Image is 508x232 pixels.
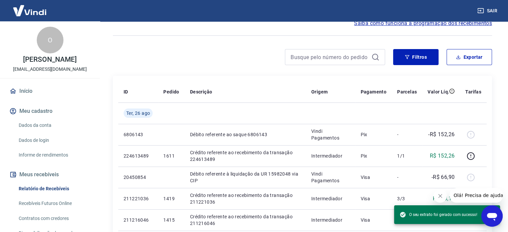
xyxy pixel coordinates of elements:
iframe: Fechar mensagem [434,189,447,203]
p: 1419 [163,195,179,202]
p: Visa [360,195,386,202]
p: - [397,174,417,181]
p: Vindi Pagamentos [311,171,350,184]
p: Crédito referente ao recebimento da transação 211221036 [190,192,301,205]
p: Parcelas [397,88,417,95]
p: Tarifas [465,88,481,95]
a: Dados da conta [16,119,92,132]
p: Crédito referente ao recebimento da transação 211216046 [190,213,301,227]
p: -R$ 152,26 [428,131,455,139]
p: [EMAIL_ADDRESS][DOMAIN_NAME] [13,66,87,73]
p: -R$ 66,90 [432,173,455,181]
p: Intermediador [311,153,350,159]
p: 1415 [163,217,179,223]
p: Crédito referente ao recebimento da transação 224613489 [190,149,301,163]
a: Dados de login [16,134,92,147]
p: 211216046 [124,217,153,223]
iframe: Botão para abrir a janela de mensagens [481,205,503,227]
p: 224613489 [124,153,153,159]
p: 1611 [163,153,179,159]
p: 20450854 [124,174,153,181]
button: Sair [476,5,500,17]
a: Recebíveis Futuros Online [16,197,92,210]
p: Origem [311,88,328,95]
p: Intermediador [311,217,350,223]
a: Contratos com credores [16,212,92,225]
button: Meus recebíveis [8,167,92,182]
p: Visa [360,217,386,223]
p: 211221036 [124,195,153,202]
p: 1/1 [397,153,417,159]
p: Pix [360,153,386,159]
button: Exportar [447,49,492,65]
p: ID [124,88,128,95]
a: Início [8,84,92,98]
p: Visa [360,174,386,181]
p: R$ 152,26 [430,152,455,160]
p: [PERSON_NAME] [23,56,76,63]
p: Pedido [163,88,179,95]
a: Informe de rendimentos [16,148,92,162]
p: R$ 38,15 [433,195,455,203]
span: Ter, 26 ago [126,110,150,117]
input: Busque pelo número do pedido [291,52,369,62]
p: Pagamento [360,88,386,95]
p: Intermediador [311,195,350,202]
iframe: Mensagem da empresa [450,188,503,203]
a: Relatório de Recebíveis [16,182,92,196]
p: 3/3 [397,195,417,202]
p: Débito referente à liquidação da UR 15982048 via CIP [190,171,301,184]
div: O [37,27,63,53]
p: - [397,131,417,138]
p: Descrição [190,88,212,95]
button: Meu cadastro [8,104,92,119]
button: Filtros [393,49,439,65]
span: Olá! Precisa de ajuda? [4,5,56,10]
span: O seu extrato foi gerado com sucesso! [399,211,477,218]
p: Valor Líq. [428,88,449,95]
img: Vindi [8,0,51,21]
p: Pix [360,131,386,138]
a: Saiba como funciona a programação dos recebimentos [354,19,492,27]
p: 6806143 [124,131,153,138]
p: Débito referente ao saque 6806143 [190,131,301,138]
p: Vindi Pagamentos [311,128,350,141]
